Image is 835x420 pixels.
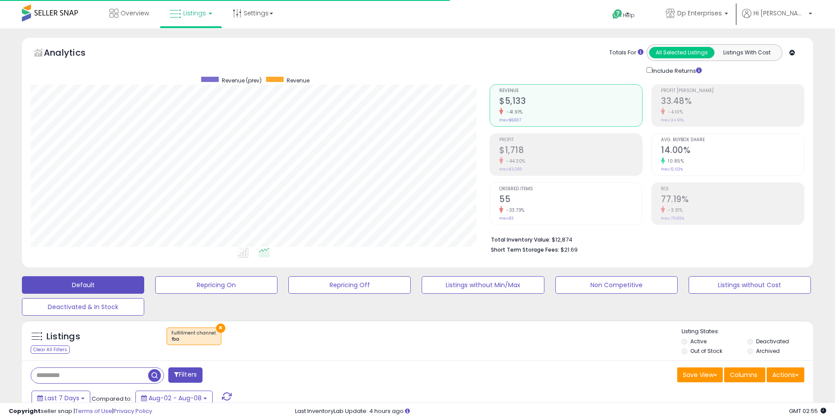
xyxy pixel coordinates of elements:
button: Filters [168,367,203,383]
span: Hi [PERSON_NAME] [753,9,806,18]
b: Total Inventory Value: [491,236,551,243]
span: Avg. Buybox Share [661,138,804,142]
span: Revenue [499,89,642,93]
h2: 77.19% [661,194,804,206]
strong: Copyright [9,407,41,415]
small: -44.30% [503,158,526,164]
button: × [216,324,225,333]
h2: 55 [499,194,642,206]
span: Dp Enterprises [677,9,722,18]
h5: Analytics [44,46,103,61]
a: Hi [PERSON_NAME] [742,9,812,28]
div: seller snap | | [9,407,152,416]
h2: 14.00% [661,145,804,157]
b: Short Term Storage Fees: [491,246,559,253]
div: Include Returns [640,65,712,75]
span: ROI [661,187,804,192]
label: Deactivated [756,338,789,345]
button: All Selected Listings [649,47,714,58]
button: Columns [724,367,765,382]
span: Aug-02 - Aug-08 [149,394,202,402]
button: Default [22,276,144,294]
small: -33.73% [503,207,525,214]
h2: 33.48% [661,96,804,108]
span: Revenue (prev) [222,77,262,84]
span: Compared to: [92,395,132,403]
button: Listings With Cost [714,47,779,58]
span: Ordered Items [499,187,642,192]
button: Actions [767,367,804,382]
div: Totals For [609,49,643,57]
button: Listings without Min/Max [422,276,544,294]
div: Last InventoryLab Update: 4 hours ago. [295,407,826,416]
button: Save View [677,367,723,382]
button: Non Competitive [555,276,678,294]
small: Prev: 79.83% [661,216,684,221]
h5: Listings [46,331,80,343]
small: Prev: 83 [499,216,514,221]
small: -3.31% [665,207,682,214]
span: Revenue [287,77,309,84]
a: Help [605,2,652,28]
small: Prev: 34.91% [661,117,684,123]
span: Listings [183,9,206,18]
button: Aug-02 - Aug-08 [135,391,213,406]
span: $21.69 [561,246,578,254]
span: Overview [121,9,149,18]
small: -41.91% [503,109,523,115]
span: Profit [PERSON_NAME] [661,89,804,93]
small: Prev: $8,837 [499,117,521,123]
button: Deactivated & In Stock [22,298,144,316]
li: $12,874 [491,234,798,244]
span: Columns [730,370,757,379]
a: Terms of Use [75,407,112,415]
h2: $5,133 [499,96,642,108]
span: 2025-08-17 02:55 GMT [789,407,826,415]
span: Help [623,11,635,19]
h2: $1,718 [499,145,642,157]
button: Repricing Off [288,276,411,294]
button: Listings without Cost [689,276,811,294]
button: Repricing On [155,276,277,294]
label: Active [690,338,707,345]
small: -4.10% [665,109,683,115]
small: 10.85% [665,158,684,164]
label: Out of Stock [690,347,722,355]
small: Prev: 12.63% [661,167,683,172]
span: Profit [499,138,642,142]
span: Last 7 Days [45,394,79,402]
i: Get Help [612,9,623,20]
label: Archived [756,347,780,355]
p: Listing States: [682,327,813,336]
button: Last 7 Days [32,391,90,406]
div: Clear All Filters [31,345,70,354]
span: Fulfillment channel : [171,330,217,343]
a: Privacy Policy [114,407,152,415]
small: Prev: $3,085 [499,167,522,172]
div: fba [171,336,217,342]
